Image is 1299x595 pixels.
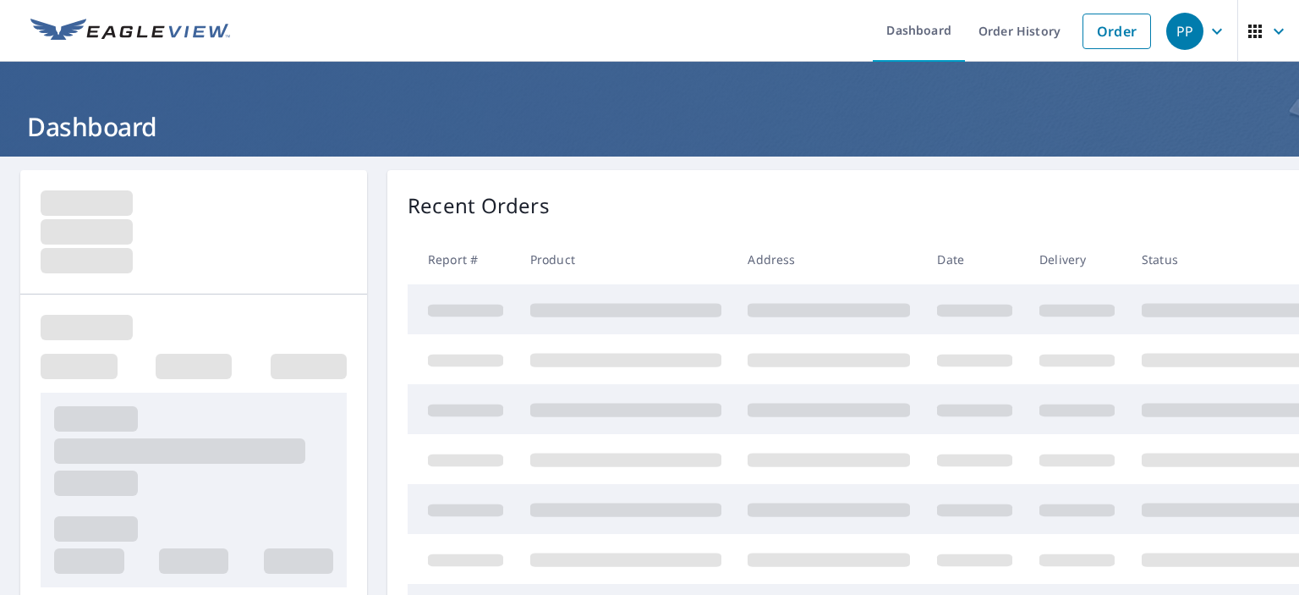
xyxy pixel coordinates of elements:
[517,234,735,284] th: Product
[734,234,924,284] th: Address
[1166,13,1203,50] div: PP
[1026,234,1128,284] th: Delivery
[20,109,1279,144] h1: Dashboard
[30,19,230,44] img: EV Logo
[1082,14,1151,49] a: Order
[408,234,517,284] th: Report #
[408,190,550,221] p: Recent Orders
[924,234,1026,284] th: Date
